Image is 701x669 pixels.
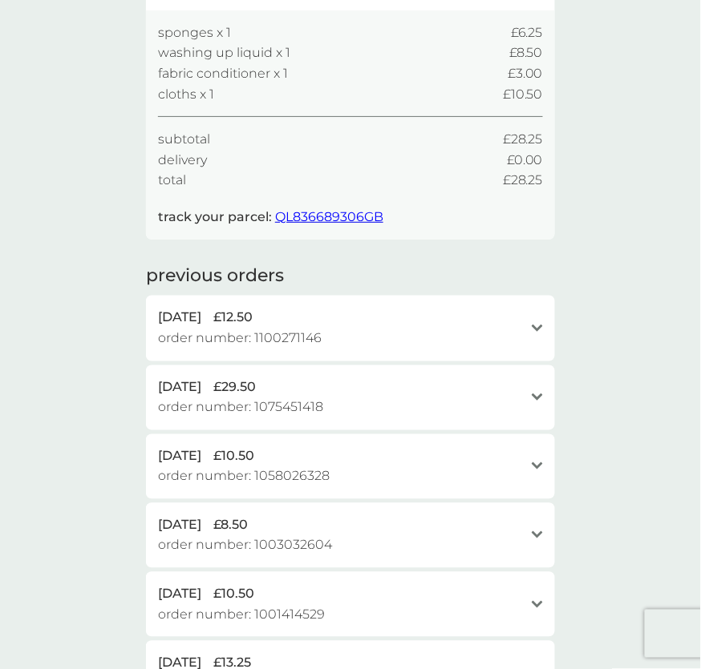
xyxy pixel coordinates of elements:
[213,308,253,328] span: £12.50
[158,308,201,328] span: [DATE]
[508,63,543,84] span: £3.00
[507,150,543,171] span: £0.00
[158,42,290,63] span: washing up liquid x 1
[158,63,288,84] span: fabric conditioner x 1
[158,84,214,105] span: cloths x 1
[158,397,323,418] span: order number: 1075451418
[213,446,254,467] span: £10.50
[509,42,543,63] span: £8.50
[158,22,231,43] span: sponges x 1
[503,84,543,105] span: £10.50
[158,535,332,556] span: order number: 1003032604
[158,466,330,487] span: order number: 1058026328
[275,209,383,224] a: QL836689306GB
[158,446,201,467] span: [DATE]
[503,170,543,191] span: £28.25
[511,22,543,43] span: £6.25
[146,264,284,288] h2: previous orders
[158,605,325,626] span: order number: 1001414529
[213,377,256,398] span: £29.50
[213,515,248,536] span: £8.50
[158,328,322,349] span: order number: 1100271146
[158,584,201,605] span: [DATE]
[158,207,383,228] p: track your parcel:
[158,129,210,150] span: subtotal
[158,170,186,191] span: total
[213,584,254,605] span: £10.50
[158,150,207,171] span: delivery
[158,377,201,398] span: [DATE]
[158,515,201,536] span: [DATE]
[503,129,543,150] span: £28.25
